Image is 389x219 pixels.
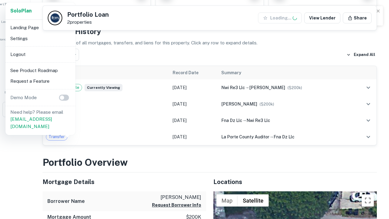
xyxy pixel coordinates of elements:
[359,151,389,180] iframe: Chat Widget
[343,12,372,23] button: Share
[67,19,109,25] p: 2 properties
[376,9,380,14] button: close
[8,49,73,60] li: Logout
[304,12,340,23] a: View Lender
[67,12,109,18] h5: Portfolio Loan
[8,22,73,33] li: Landing Page
[8,76,73,87] li: Request a Feature
[10,109,71,130] p: Need help? Please email
[8,94,39,101] p: Demo Mode
[8,33,73,44] li: Settings
[10,7,32,15] a: SoloPlan
[10,116,52,129] a: [EMAIL_ADDRESS][DOMAIN_NAME]
[10,8,32,14] strong: Solo Plan
[8,65,73,76] li: See Product Roadmap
